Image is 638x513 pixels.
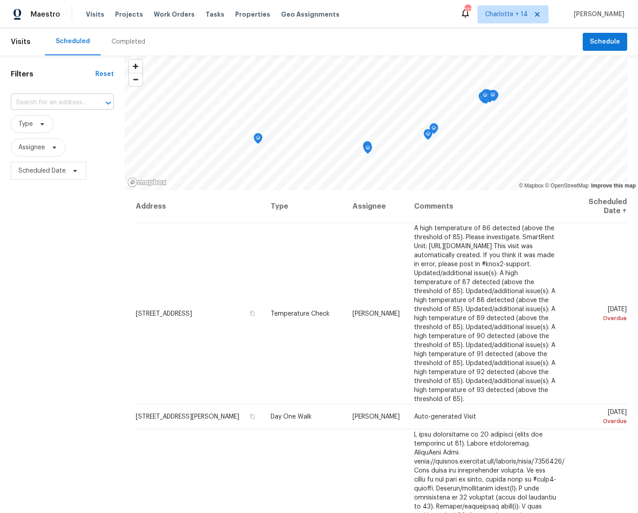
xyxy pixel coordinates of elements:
span: Auto-generated Visit [414,414,476,420]
span: Day One Walk [271,414,312,420]
span: Visits [86,10,104,19]
th: Type [263,190,345,223]
span: Schedule [590,36,620,48]
span: Tasks [205,11,224,18]
div: Overdue [571,417,627,426]
span: [PERSON_NAME] [352,310,400,317]
span: [PERSON_NAME] [570,10,625,19]
div: Map marker [363,143,372,157]
span: [PERSON_NAME] [352,414,400,420]
h1: Filters [11,70,95,79]
th: Assignee [345,190,407,223]
div: Map marker [363,141,372,155]
th: Address [135,190,263,223]
button: Copy Address [248,309,256,317]
span: A high temperature of 86 detected (above the threshold of 85). Please investigate. SmartRent Unit... [414,225,555,402]
button: Zoom out [129,73,142,86]
div: 131 [464,5,471,14]
span: [STREET_ADDRESS] [136,310,192,317]
th: Comments [407,190,564,223]
button: Zoom in [129,60,142,73]
span: Projects [115,10,143,19]
a: Mapbox [519,183,544,189]
span: Work Orders [154,10,195,19]
a: Improve this map [591,183,636,189]
div: Map marker [478,92,487,106]
div: Map marker [424,129,433,143]
div: Scheduled [56,37,90,46]
button: Schedule [583,33,627,51]
span: [DATE] [571,409,627,426]
span: [DATE] [571,306,627,322]
canvas: Map [125,55,628,190]
th: Scheduled Date ↑ [564,190,627,223]
span: Assignee [18,143,45,152]
a: OpenStreetMap [545,183,589,189]
button: Open [102,97,115,109]
button: Copy Address [248,412,256,420]
span: Visits [11,32,31,52]
div: Reset [95,70,114,79]
div: Map marker [481,90,490,104]
span: Temperature Check [271,310,330,317]
input: Search for an address... [11,96,89,110]
span: Geo Assignments [281,10,339,19]
span: Maestro [31,10,60,19]
span: Charlotte + 14 [485,10,528,19]
div: Overdue [571,313,627,322]
span: Properties [235,10,270,19]
span: Scheduled Date [18,166,66,175]
div: Map marker [488,90,497,104]
a: Mapbox homepage [127,177,167,187]
div: Completed [112,37,145,46]
span: Type [18,120,33,129]
div: Map marker [254,133,263,147]
div: Map marker [429,123,438,137]
span: [STREET_ADDRESS][PERSON_NAME] [136,414,239,420]
div: Map marker [482,89,491,103]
